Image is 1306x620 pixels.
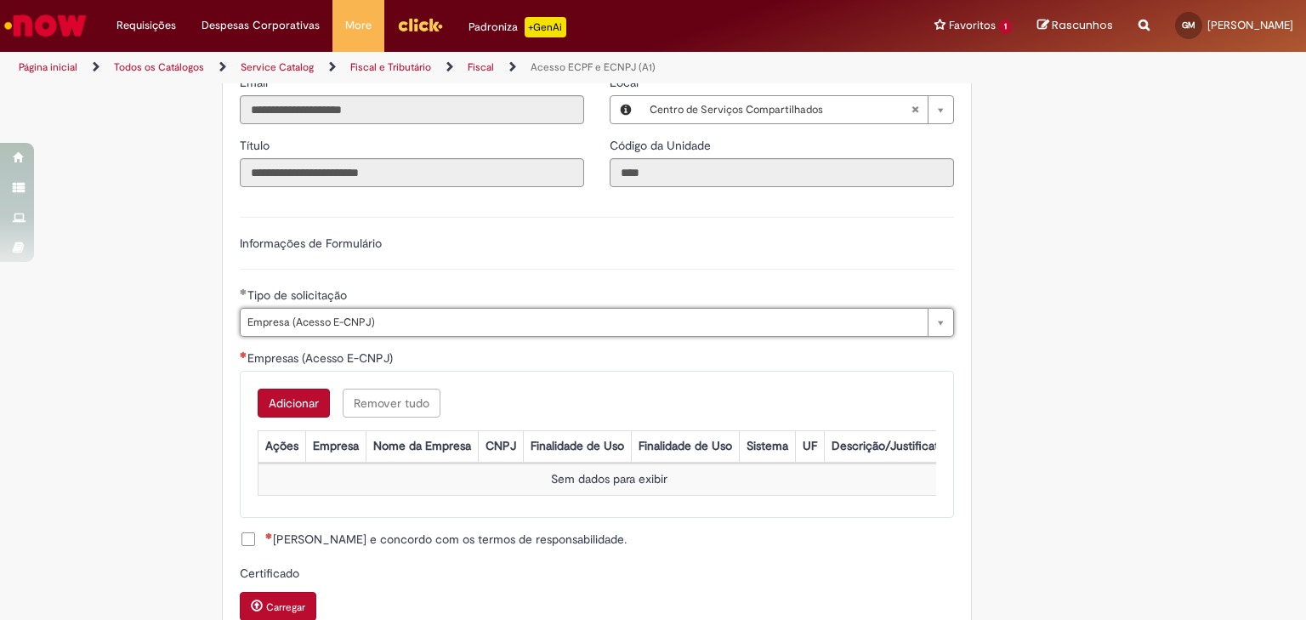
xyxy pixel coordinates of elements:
button: Local, Visualizar este registro Centro de Serviços Compartilhados [610,96,641,123]
button: Adicionar uma linha para Empresas (Acesso E-CNPJ) [258,389,330,418]
input: Email [240,95,584,124]
a: Rascunhos [1037,18,1113,34]
span: Tipo de solicitação [247,287,350,303]
span: Despesas Corporativas [202,17,320,34]
span: [PERSON_NAME] e concordo com os termos de responsabilidade. [265,531,627,548]
span: Obrigatório Preenchido [240,288,247,295]
th: UF [795,431,824,463]
th: Sistema [739,431,795,463]
abbr: Limpar campo Local [902,96,928,123]
input: Código da Unidade [610,158,954,187]
span: 1 [999,20,1012,34]
span: Somente leitura - Título [240,138,273,153]
span: Favoritos [949,17,996,34]
small: Carregar [266,600,305,614]
span: Necessários [265,532,273,539]
span: Rascunhos [1052,17,1113,33]
label: Somente leitura - Código da Unidade [610,137,714,154]
span: [PERSON_NAME] [1207,18,1293,32]
a: Centro de Serviços CompartilhadosLimpar campo Local [641,96,953,123]
td: Sem dados para exibir [258,464,961,496]
input: Título [240,158,584,187]
span: Empresas (Acesso E-CNPJ) [247,350,396,366]
p: +GenAi [525,17,566,37]
label: Somente leitura - Título [240,137,273,154]
a: Página inicial [19,60,77,74]
span: Local [610,75,642,90]
th: Finalidade de Uso [523,431,631,463]
a: Todos os Catálogos [114,60,204,74]
span: Empresa (Acesso E-CNPJ) [247,309,919,336]
label: Somente leitura - Email [240,74,271,91]
span: Somente leitura - Email [240,75,271,90]
a: Acesso ECPF e ECNPJ (A1) [531,60,656,74]
th: Nome da Empresa [366,431,478,463]
span: GM [1182,20,1195,31]
th: Descrição/Justificativa [824,431,961,463]
span: Centro de Serviços Compartilhados [650,96,911,123]
img: click_logo_yellow_360x200.png [397,12,443,37]
img: ServiceNow [2,9,89,43]
th: Ações [258,431,305,463]
span: Requisições [116,17,176,34]
a: Fiscal [468,60,494,74]
span: Certificado [240,566,303,581]
th: Empresa [305,431,366,463]
label: Informações de Formulário [240,236,382,251]
div: Padroniza [468,17,566,37]
span: Somente leitura - Código da Unidade [610,138,714,153]
span: More [345,17,372,34]
span: Necessários [240,351,247,358]
th: CNPJ [478,431,523,463]
a: Service Catalog [241,60,314,74]
th: Finalidade de Uso [631,431,739,463]
ul: Trilhas de página [13,52,858,83]
a: Fiscal e Tributário [350,60,431,74]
